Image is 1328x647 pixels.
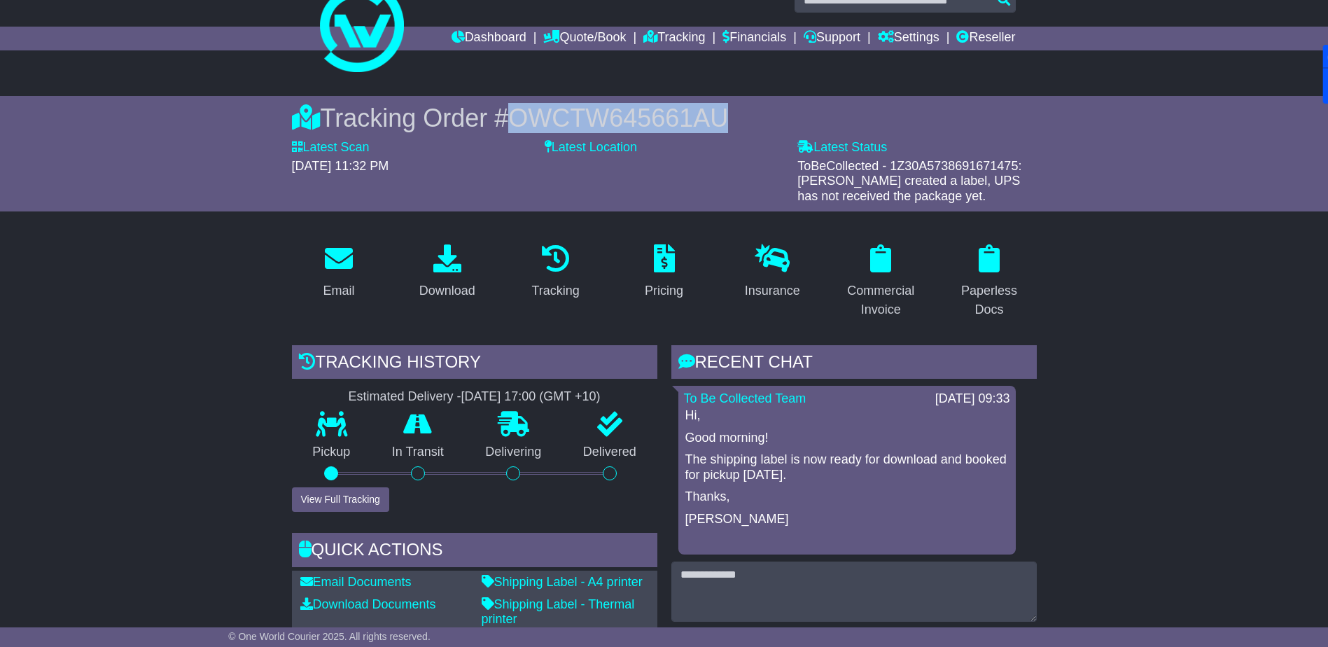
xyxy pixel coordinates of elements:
div: Insurance [745,281,800,300]
div: [DATE] 09:33 [935,391,1010,407]
a: Download Documents [300,597,436,611]
div: Download [419,281,475,300]
div: Commercial Invoice [843,281,919,319]
a: Tracking [522,239,588,305]
div: [DATE] 17:00 (GMT +10) [461,389,601,405]
button: View Full Tracking [292,487,389,512]
a: Shipping Label - A4 printer [482,575,643,589]
div: Pricing [645,281,683,300]
a: Reseller [956,27,1015,50]
p: Pickup [292,445,372,460]
label: Latest Location [545,140,637,155]
p: Delivering [465,445,563,460]
label: Latest Status [797,140,887,155]
a: Quote/Book [543,27,626,50]
a: Download [410,239,484,305]
a: Email [314,239,363,305]
div: Paperless Docs [951,281,1028,319]
a: Dashboard [452,27,526,50]
p: Delivered [562,445,657,460]
a: Pricing [636,239,692,305]
a: Email Documents [300,575,412,589]
p: The shipping label is now ready for download and booked for pickup [DATE]. [685,452,1009,482]
a: Tracking [643,27,705,50]
p: [PERSON_NAME] [685,512,1009,527]
div: Tracking Order # [292,103,1037,133]
label: Latest Scan [292,140,370,155]
a: Support [804,27,860,50]
span: © One World Courier 2025. All rights reserved. [228,631,431,642]
a: Insurance [736,239,809,305]
div: RECENT CHAT [671,345,1037,383]
a: To Be Collected Team [684,391,806,405]
div: Quick Actions [292,533,657,571]
a: Commercial Invoice [834,239,928,324]
p: Thanks, [685,489,1009,505]
div: Tracking history [292,345,657,383]
a: Settings [878,27,939,50]
span: OWCTW645661AU [508,104,728,132]
p: Good morning! [685,431,1009,446]
span: [DATE] 11:32 PM [292,159,389,173]
div: Estimated Delivery - [292,389,657,405]
div: Email [323,281,354,300]
div: Tracking [531,281,579,300]
p: Hi, [685,408,1009,424]
span: ToBeCollected - 1Z30A5738691671475: [PERSON_NAME] created a label, UPS has not received the packa... [797,159,1021,203]
a: Shipping Label - Thermal printer [482,597,635,627]
p: In Transit [371,445,465,460]
a: Financials [722,27,786,50]
a: Paperless Docs [942,239,1037,324]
